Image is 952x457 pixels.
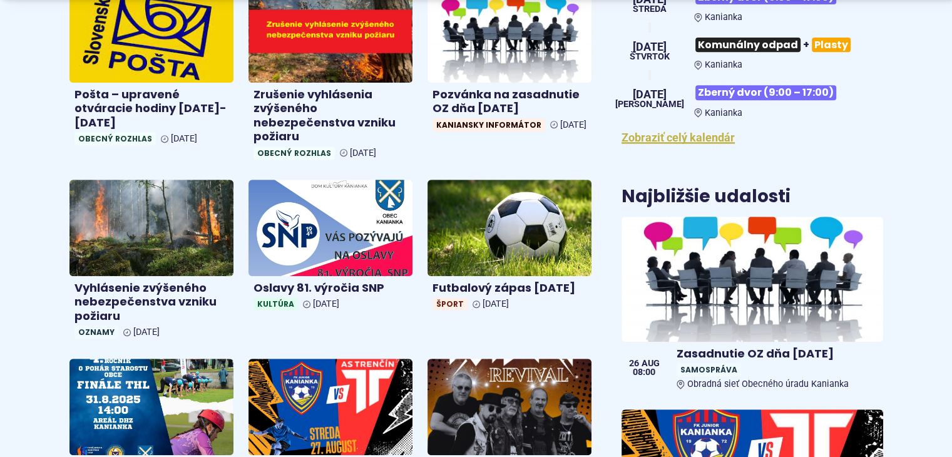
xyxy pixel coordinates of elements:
[432,118,545,131] span: Kaniansky informátor
[812,38,851,52] span: Plasty
[622,33,883,70] a: Komunálny odpad+Plasty Kanianka [DATE] štvrtok
[615,100,684,109] span: [PERSON_NAME]
[630,41,670,53] span: [DATE]
[74,326,118,339] span: Oznamy
[633,5,667,14] span: streda
[253,281,407,295] h4: Oslavy 81. výročia SNP
[74,132,156,145] span: Obecný rozhlas
[705,108,742,118] span: Kanianka
[705,12,742,23] span: Kanianka
[622,80,883,118] a: Zberný dvor (9:00 – 17:00) Kanianka [DATE] [PERSON_NAME]
[432,88,586,116] h4: Pozvánka na zasadnutie OZ dňa [DATE]
[69,180,233,344] a: Vyhlásenie zvýšeného nebezpečenstva vzniku požiaru Oznamy [DATE]
[350,148,376,158] span: [DATE]
[615,89,684,100] span: [DATE]
[629,359,639,368] span: 26
[560,120,586,130] span: [DATE]
[253,146,335,160] span: Obecný rozhlas
[622,131,735,144] a: Zobraziť celý kalendár
[694,33,883,57] h3: +
[677,363,741,376] span: Samospráva
[253,88,407,144] h4: Zrušenie vyhlásenia zvýšeného nebezpečenstva vzniku požiaru
[695,38,801,52] span: Komunálny odpad
[677,347,878,361] h4: Zasadnutie OZ dňa [DATE]
[432,297,468,311] span: Šport
[622,187,791,207] h3: Najbližšie udalosti
[248,180,412,316] a: Oslavy 81. výročia SNP Kultúra [DATE]
[133,327,160,337] span: [DATE]
[687,379,849,389] span: Obradná sieť Obecného úradu Kanianka
[705,59,742,70] span: Kanianka
[313,299,339,309] span: [DATE]
[695,85,836,100] span: Zberný dvor (9:00 – 17:00)
[171,133,197,144] span: [DATE]
[432,281,586,295] h4: Futbalový zápas [DATE]
[629,368,660,377] span: 08:00
[427,180,591,316] a: Futbalový zápas [DATE] Šport [DATE]
[642,359,660,368] span: aug
[253,297,298,311] span: Kultúra
[74,88,228,130] h4: Pošta – upravené otváracie hodiny [DATE]-[DATE]
[622,217,883,395] a: Zasadnutie OZ dňa [DATE] SamosprávaObradná sieť Obecného úradu Kanianka 26 aug 08:00
[74,281,228,324] h4: Vyhlásenie zvýšeného nebezpečenstva vzniku požiaru
[483,299,509,309] span: [DATE]
[630,53,670,61] span: štvrtok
